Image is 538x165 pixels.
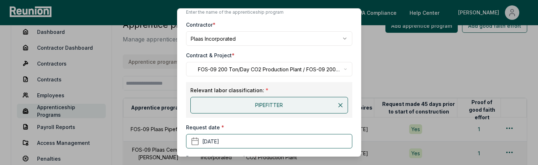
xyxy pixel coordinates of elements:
label: Contractor [186,21,216,28]
p: Enter the name of the apprenticeship program [186,9,352,15]
div: PIPEFITTER [190,97,348,113]
label: Request date [186,124,224,131]
label: Contract & Project [186,52,235,59]
label: Requested work start date [186,154,257,162]
button: [DATE] [186,134,352,148]
label: Relevant labor classification: [190,86,348,94]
